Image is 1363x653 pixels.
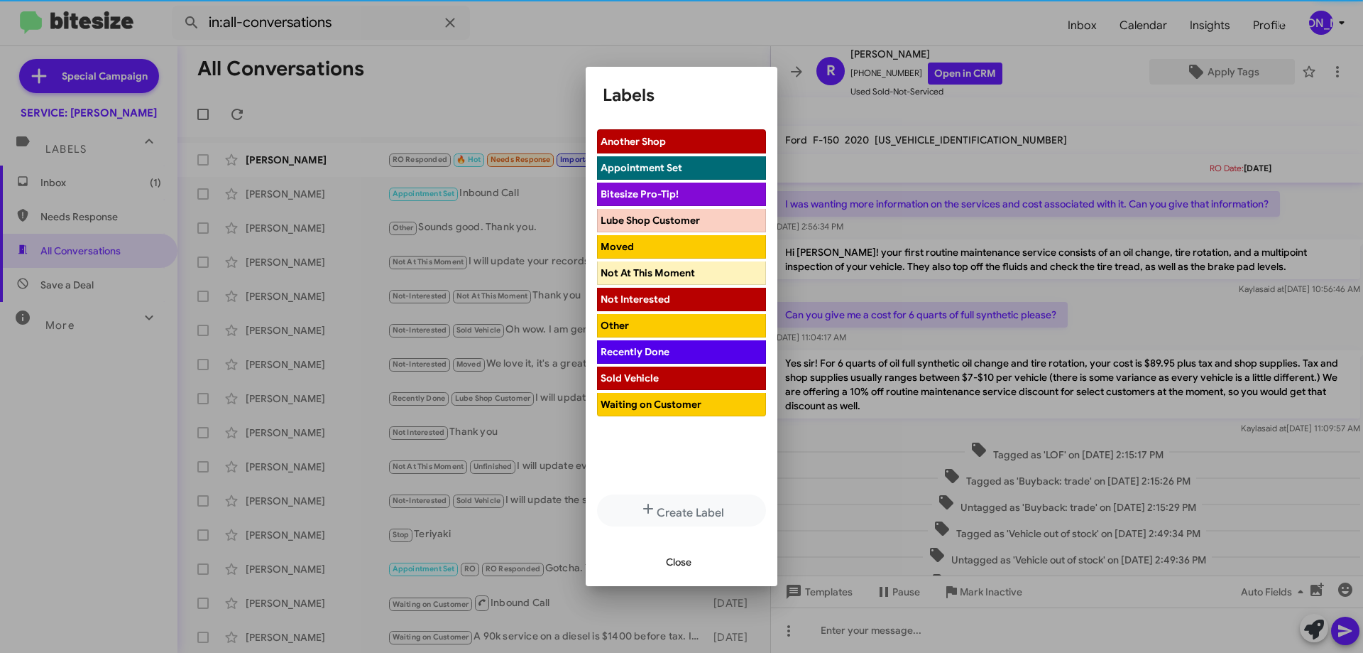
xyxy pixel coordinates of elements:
span: Other [601,319,629,332]
span: Lube Shop Customer [601,214,700,227]
button: Close [655,549,703,575]
span: Appointment Set [601,161,682,174]
span: Waiting on Customer [601,398,701,411]
span: Not Interested [601,293,670,306]
span: Sold Vehicle [601,372,659,384]
button: Create Label [597,495,766,527]
span: Close [666,549,691,575]
span: Recently Done [601,345,669,358]
span: Moved [601,240,634,253]
span: Another Shop [601,135,666,148]
h1: Labels [603,84,760,107]
span: Bitesize Pro-Tip! [601,188,679,200]
span: Not At This Moment [601,266,695,279]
